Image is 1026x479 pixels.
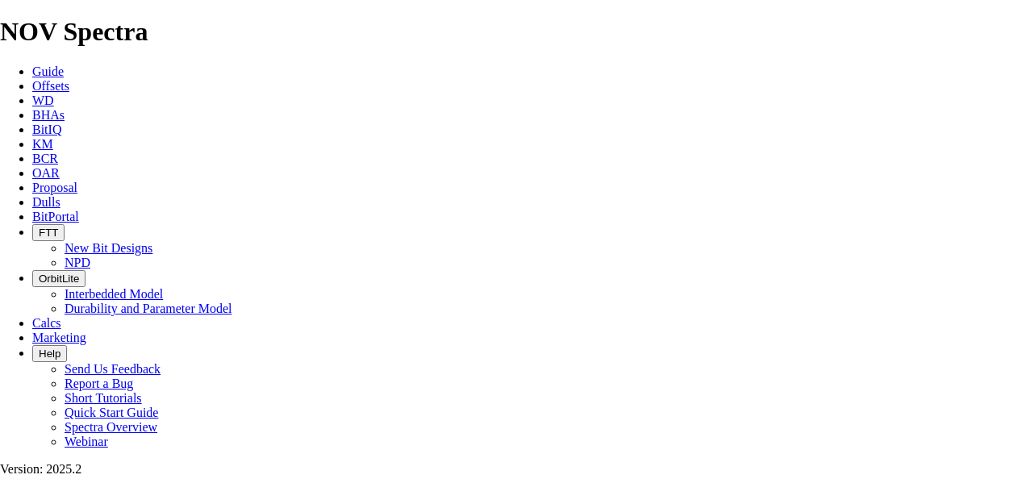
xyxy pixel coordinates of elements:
[32,181,77,194] a: Proposal
[32,152,58,165] a: BCR
[32,270,85,287] button: OrbitLite
[32,345,67,362] button: Help
[39,273,79,285] span: OrbitLite
[32,224,65,241] button: FTT
[39,227,58,239] span: FTT
[65,391,142,405] a: Short Tutorials
[65,287,163,301] a: Interbedded Model
[32,195,60,209] a: Dulls
[32,331,86,344] a: Marketing
[65,420,157,434] a: Spectra Overview
[32,123,61,136] a: BitIQ
[65,377,133,390] a: Report a Bug
[65,362,161,376] a: Send Us Feedback
[32,316,61,330] a: Calcs
[32,210,79,223] a: BitPortal
[65,435,108,448] a: Webinar
[65,406,158,419] a: Quick Start Guide
[39,348,60,360] span: Help
[65,302,232,315] a: Durability and Parameter Model
[32,94,54,107] a: WD
[32,108,65,122] a: BHAs
[32,166,60,180] a: OAR
[65,256,90,269] a: NPD
[32,137,53,151] a: KM
[65,241,152,255] a: New Bit Designs
[32,65,64,78] a: Guide
[32,79,69,93] a: Offsets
